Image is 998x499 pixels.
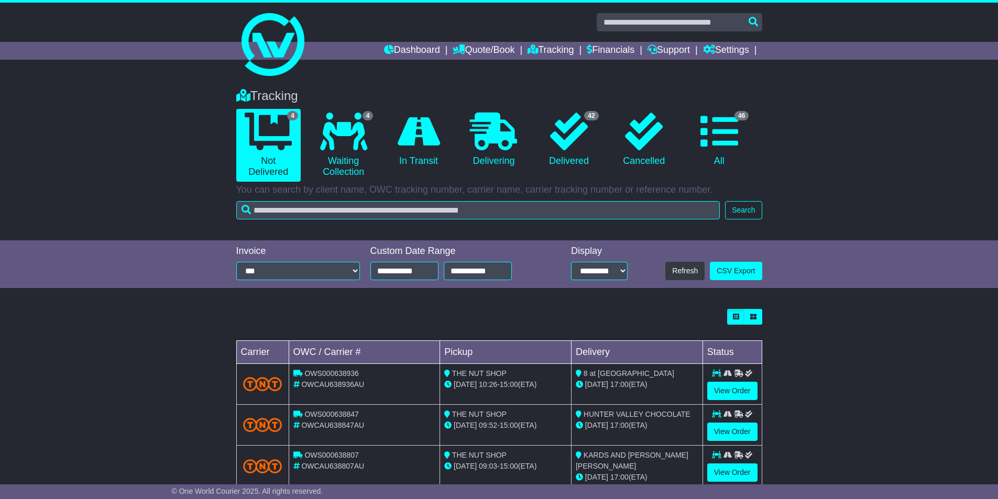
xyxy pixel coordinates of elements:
[610,380,629,389] span: 17:00
[231,88,767,104] div: Tracking
[444,420,567,431] div: - (ETA)
[528,42,574,60] a: Tracking
[304,451,359,459] span: OWS000638807
[648,42,690,60] a: Support
[585,380,608,389] span: [DATE]
[454,462,477,470] span: [DATE]
[243,377,282,391] img: TNT_Domestic.png
[301,462,364,470] span: OWCAU638807AU
[707,382,758,400] a: View Order
[452,369,507,378] span: THE NUT SHOP
[500,421,518,429] span: 15:00
[304,369,359,378] span: OWS000638936
[243,418,282,432] img: TNT_Domestic.png
[440,341,572,364] td: Pickup
[236,184,762,196] p: You can search by client name, OWC tracking number, carrier name, carrier tracking number or refe...
[707,463,758,482] a: View Order
[703,42,749,60] a: Settings
[707,423,758,441] a: View Order
[584,369,674,378] span: 8 at [GEOGRAPHIC_DATA]
[289,341,440,364] td: OWC / Carrier #
[452,451,507,459] span: THE NUT SHOP
[612,109,676,171] a: Cancelled
[571,341,703,364] td: Delivery
[710,262,762,280] a: CSV Export
[536,109,601,171] a: 42 Delivered
[500,380,518,389] span: 15:00
[584,111,598,120] span: 42
[585,421,608,429] span: [DATE]
[479,462,497,470] span: 09:03
[479,421,497,429] span: 09:52
[301,421,364,429] span: OWCAU638847AU
[576,451,688,470] span: KARDS AND [PERSON_NAME] [PERSON_NAME]
[454,421,477,429] span: [DATE]
[444,379,567,390] div: - (ETA)
[301,380,364,389] span: OWCAU638936AU
[236,109,301,182] a: 4 Not Delivered
[479,380,497,389] span: 10:26
[236,341,289,364] td: Carrier
[687,109,751,171] a: 46 All
[500,462,518,470] span: 15:00
[454,380,477,389] span: [DATE]
[287,111,298,120] span: 4
[610,421,629,429] span: 17:00
[665,262,705,280] button: Refresh
[386,109,451,171] a: In Transit
[243,459,282,473] img: TNT_Domestic.png
[587,42,634,60] a: Financials
[576,420,698,431] div: (ETA)
[453,42,514,60] a: Quote/Book
[311,109,376,182] a: 4 Waiting Collection
[444,461,567,472] div: - (ETA)
[384,42,440,60] a: Dashboard
[462,109,526,171] a: Delivering
[236,246,360,257] div: Invoice
[172,487,323,495] span: © One World Courier 2025. All rights reserved.
[585,473,608,481] span: [DATE]
[734,111,749,120] span: 46
[304,410,359,418] span: OWS000638847
[363,111,374,120] span: 4
[703,341,762,364] td: Status
[584,410,690,418] span: HUNTER VALLEY CHOCOLATE
[576,379,698,390] div: (ETA)
[370,246,539,257] div: Custom Date Range
[452,410,507,418] span: THE NUT SHOP
[610,473,629,481] span: 17:00
[576,472,698,483] div: (ETA)
[725,201,762,219] button: Search
[571,246,628,257] div: Display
